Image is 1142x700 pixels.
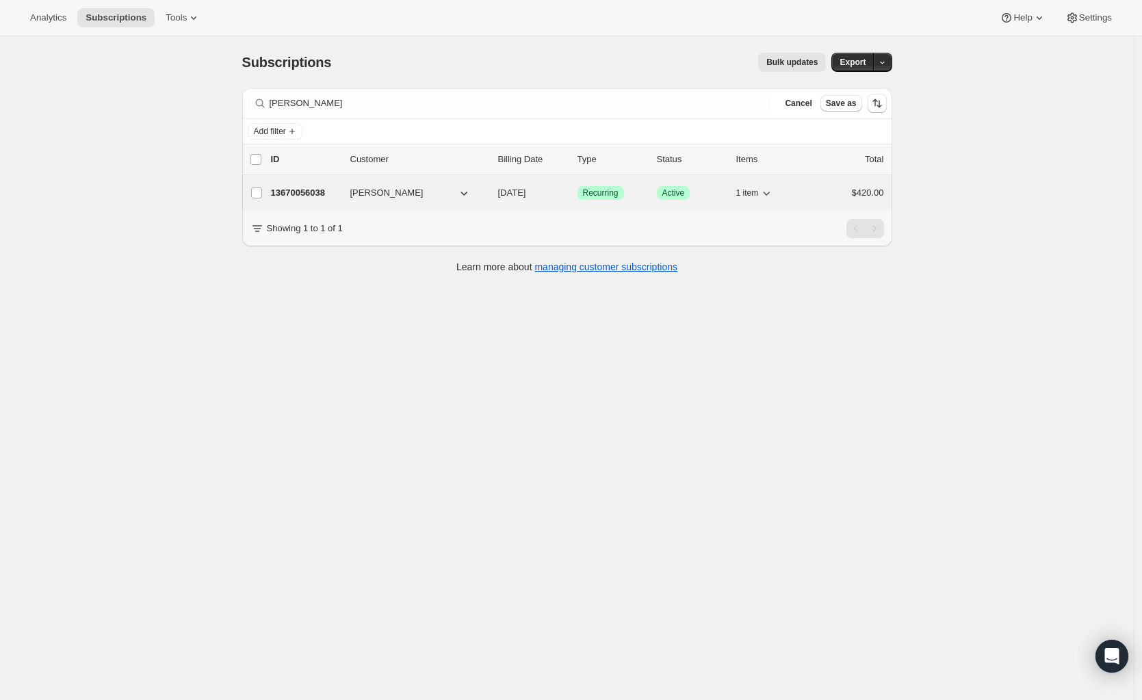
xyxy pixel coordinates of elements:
[242,55,332,70] span: Subscriptions
[865,153,883,166] p: Total
[578,153,646,166] div: Type
[868,94,887,113] button: Sort the results
[86,12,146,23] span: Subscriptions
[826,98,857,109] span: Save as
[77,8,155,27] button: Subscriptions
[270,94,772,113] input: Filter subscribers
[456,260,677,274] p: Learn more about
[254,126,286,137] span: Add filter
[991,8,1054,27] button: Help
[1079,12,1112,23] span: Settings
[1095,640,1128,673] div: Open Intercom Messenger
[271,186,339,200] p: 13670056038
[271,153,884,166] div: IDCustomerBilling DateTypeStatusItemsTotal
[22,8,75,27] button: Analytics
[657,153,725,166] p: Status
[758,53,826,72] button: Bulk updates
[342,182,479,204] button: [PERSON_NAME]
[852,187,884,198] span: $420.00
[1013,12,1032,23] span: Help
[350,186,424,200] span: [PERSON_NAME]
[583,187,619,198] span: Recurring
[248,123,302,140] button: Add filter
[498,187,526,198] span: [DATE]
[350,153,487,166] p: Customer
[267,222,343,235] p: Showing 1 to 1 of 1
[736,187,759,198] span: 1 item
[779,95,817,112] button: Cancel
[271,183,884,203] div: 13670056038[PERSON_NAME][DATE]SuccessRecurringSuccessActive1 item$420.00
[785,98,812,109] span: Cancel
[1057,8,1120,27] button: Settings
[157,8,209,27] button: Tools
[271,153,339,166] p: ID
[534,261,677,272] a: managing customer subscriptions
[766,57,818,68] span: Bulk updates
[831,53,874,72] button: Export
[736,183,774,203] button: 1 item
[498,153,567,166] p: Billing Date
[820,95,862,112] button: Save as
[840,57,866,68] span: Export
[166,12,187,23] span: Tools
[30,12,66,23] span: Analytics
[736,153,805,166] div: Items
[846,219,884,238] nav: Pagination
[662,187,685,198] span: Active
